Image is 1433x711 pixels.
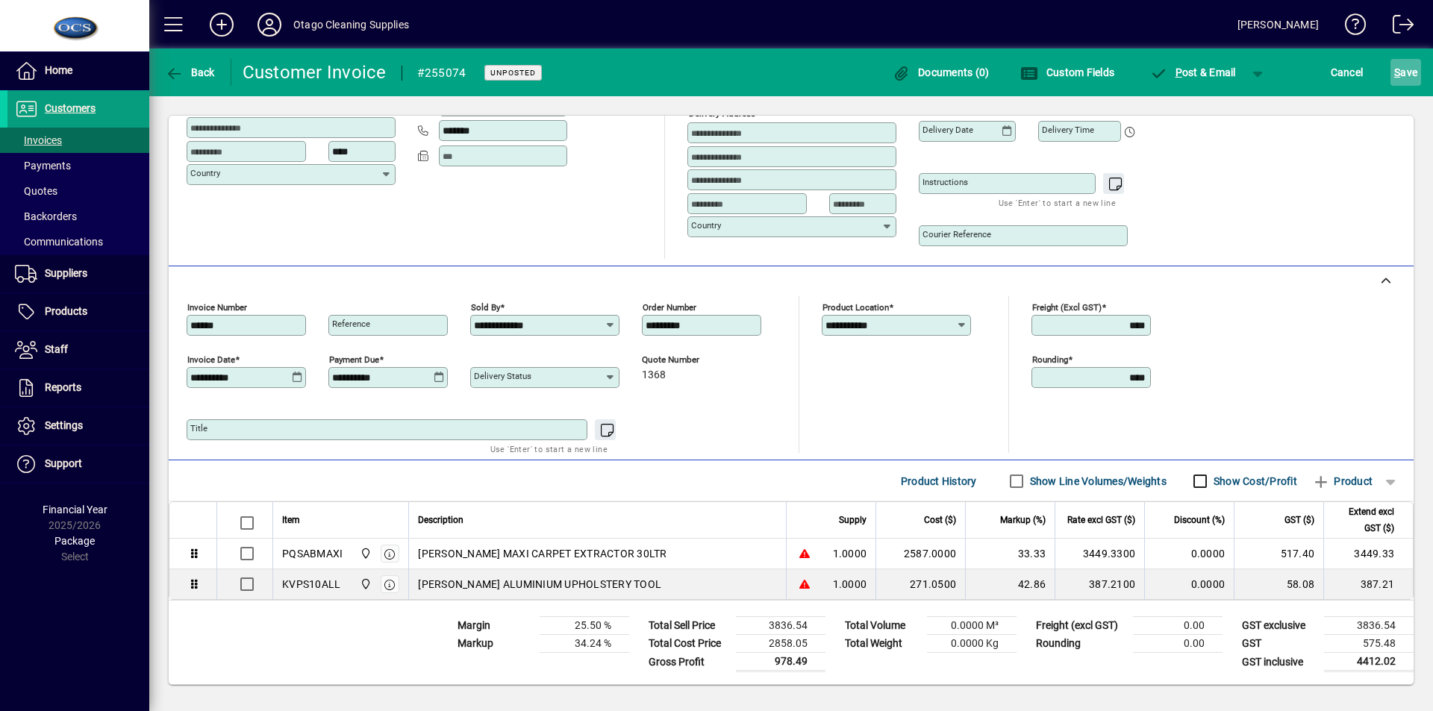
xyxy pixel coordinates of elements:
[45,64,72,76] span: Home
[418,577,661,592] span: [PERSON_NAME] ALUMINIUM UPHOLSTERY TOOL
[329,354,379,365] mat-label: Payment due
[736,653,825,671] td: 978.49
[356,545,373,562] span: Head Office
[822,302,889,313] mat-label: Product location
[1234,569,1323,599] td: 58.08
[875,539,965,569] td: 2587.0000
[1142,59,1243,86] button: Post & Email
[15,210,77,222] span: Backorders
[1234,539,1323,569] td: 517.40
[999,194,1116,211] mat-hint: Use 'Enter' to start a new line
[833,577,867,592] span: 1.0000
[45,343,68,355] span: Staff
[895,468,983,495] button: Product History
[1144,539,1234,569] td: 0.0000
[7,204,149,229] a: Backorders
[43,504,107,516] span: Financial Year
[1042,125,1094,135] mat-label: Delivery time
[1331,60,1364,84] span: Cancel
[641,653,736,671] td: Gross Profit
[1174,512,1225,528] span: Discount (%)
[1312,469,1373,493] span: Product
[1133,617,1223,635] td: 0.00
[450,617,540,635] td: Margin
[1234,617,1324,635] td: GST exclusive
[927,635,1017,653] td: 0.0000 Kg
[15,134,62,146] span: Invoices
[7,255,149,292] a: Suppliers
[833,546,867,561] span: 1.0000
[1237,13,1319,37] div: [PERSON_NAME]
[54,535,95,547] span: Package
[1324,617,1414,635] td: 3836.54
[7,369,149,407] a: Reports
[736,617,825,635] td: 3836.54
[643,302,696,313] mat-label: Order number
[165,66,215,78] span: Back
[1064,577,1135,592] div: 387.2100
[642,355,731,365] span: Quote number
[332,319,370,329] mat-label: Reference
[282,577,340,592] div: KVPS10ALL
[246,11,293,38] button: Profile
[893,66,990,78] span: Documents (0)
[1149,66,1236,78] span: ost & Email
[1333,504,1394,536] span: Extend excl GST ($)
[7,52,149,90] a: Home
[471,302,500,313] mat-label: Sold by
[1394,60,1417,84] span: ave
[1284,512,1314,528] span: GST ($)
[1327,59,1367,86] button: Cancel
[190,423,207,433] mat-label: Title
[540,635,629,653] td: 34.24 %
[45,457,82,469] span: Support
[1323,569,1413,599] td: 387.21
[1334,3,1367,51] a: Knowledge Base
[45,381,81,393] span: Reports
[198,11,246,38] button: Add
[7,407,149,445] a: Settings
[418,512,463,528] span: Description
[641,617,736,635] td: Total Sell Price
[243,60,387,84] div: Customer Invoice
[1144,569,1234,599] td: 0.0000
[1028,617,1133,635] td: Freight (excl GST)
[837,635,927,653] td: Total Weight
[45,102,96,114] span: Customers
[15,236,103,248] span: Communications
[149,59,231,86] app-page-header-button: Back
[922,229,991,239] mat-label: Courier Reference
[901,469,977,493] span: Product History
[1211,474,1297,489] label: Show Cost/Profit
[7,293,149,331] a: Products
[474,371,531,381] mat-label: Delivery status
[1000,512,1046,528] span: Markup (%)
[965,569,1055,599] td: 42.86
[1324,653,1414,671] td: 4412.02
[282,546,343,561] div: PQSABMAXI
[875,569,965,599] td: 271.0500
[161,59,219,86] button: Back
[691,220,721,231] mat-label: Country
[839,512,867,528] span: Supply
[1064,546,1135,561] div: 3449.3300
[924,512,956,528] span: Cost ($)
[1028,635,1133,653] td: Rounding
[876,97,900,121] button: Choose address
[490,440,608,457] mat-hint: Use 'Enter' to start a new line
[1020,66,1114,78] span: Custom Fields
[7,153,149,178] a: Payments
[1067,512,1135,528] span: Rate excl GST ($)
[417,61,466,85] div: #255074
[1323,539,1413,569] td: 3449.33
[45,267,87,279] span: Suppliers
[1027,474,1167,489] label: Show Line Volumes/Weights
[837,617,927,635] td: Total Volume
[356,576,373,592] span: Head Office
[1032,302,1102,313] mat-label: Freight (excl GST)
[7,445,149,483] a: Support
[15,160,71,172] span: Payments
[1390,59,1421,86] button: Save
[190,168,220,178] mat-label: Country
[7,178,149,204] a: Quotes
